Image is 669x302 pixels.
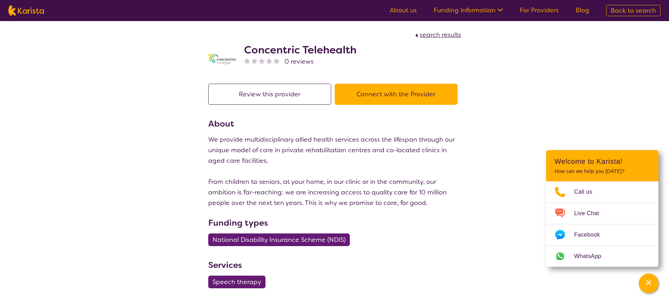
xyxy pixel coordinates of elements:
h3: Services [208,259,461,271]
a: Back to search [606,5,661,16]
a: Funding Information [434,6,503,14]
a: About us [390,6,417,14]
a: Web link opens in a new tab. [546,246,658,267]
div: Channel Menu [546,150,658,267]
img: nonereviewstar [251,58,257,64]
img: nonereviewstar [274,58,280,64]
span: 0 reviews [284,56,314,67]
a: For Providers [520,6,559,14]
span: Call us [574,187,601,197]
h3: Funding types [208,217,461,229]
span: Facebook [574,230,608,240]
span: Live Chat [574,208,608,219]
p: We provide multidisciplinary allied health services across the lifespan through our unique model ... [208,134,461,208]
img: nonereviewstar [259,58,265,64]
span: search results [420,31,461,39]
a: National Disability Insurance Scheme (NDIS) [208,236,354,244]
h2: Concentric Telehealth [244,44,356,56]
span: Speech therapy [212,276,261,288]
span: WhatsApp [574,251,610,262]
ul: Choose channel [546,181,658,267]
span: National Disability Insurance Scheme (NDIS) [212,233,346,246]
span: Back to search [611,6,656,15]
a: search results [413,31,461,39]
button: Review this provider [208,84,331,105]
img: nonereviewstar [266,58,272,64]
h3: About [208,117,461,130]
a: Speech therapy [208,278,270,286]
p: How can we help you [DATE]? [555,168,650,174]
a: Review this provider [208,90,335,98]
button: Connect with the Provider [335,84,458,105]
img: Karista logo [8,5,44,16]
a: Blog [576,6,589,14]
h2: Welcome to Karista! [555,157,650,166]
img: nonereviewstar [244,58,250,64]
a: Connect with the Provider [335,90,461,98]
button: Channel Menu [639,274,658,293]
img: gbybpnyn6u9ix5kguem6.png [208,54,236,65]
